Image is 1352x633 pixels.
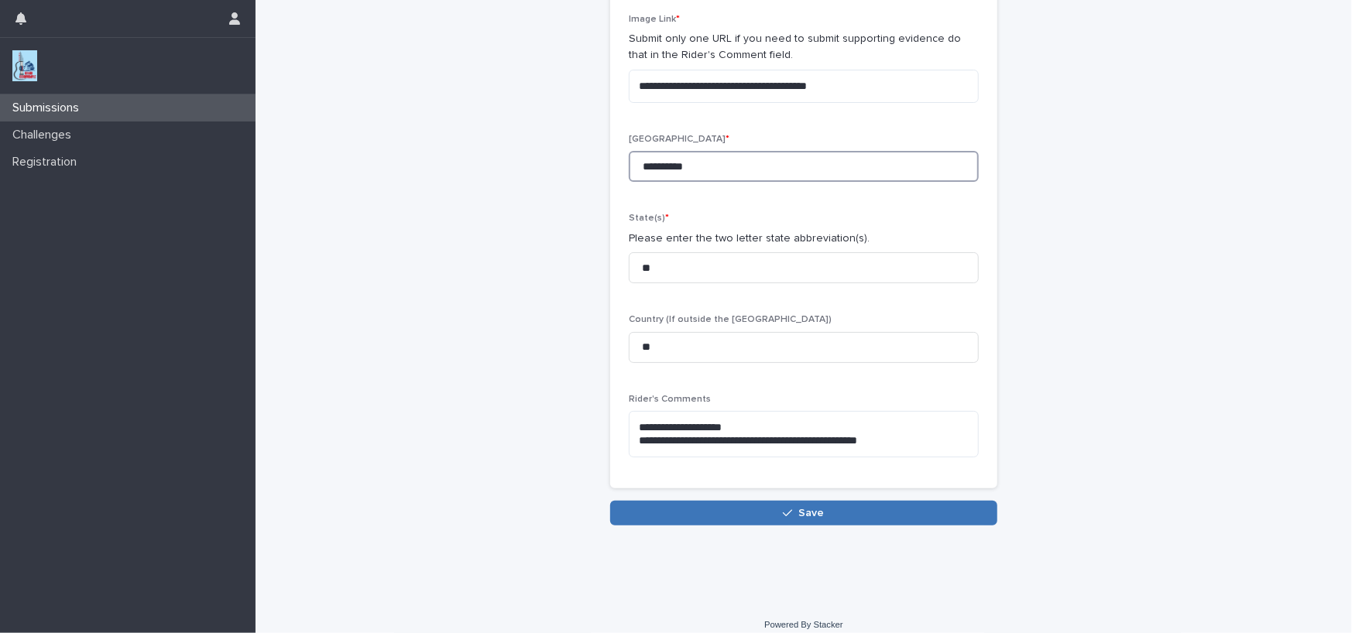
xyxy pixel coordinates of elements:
button: Save [610,501,997,525]
span: Image Link [629,15,680,24]
span: State(s) [629,214,669,223]
img: jxsLJbdS1eYBI7rVAS4p [12,50,37,81]
span: Save [799,508,825,518]
p: Submissions [6,101,91,115]
span: Country (If outside the [GEOGRAPHIC_DATA]) [629,315,832,324]
a: Powered By Stacker [764,620,842,629]
p: Registration [6,155,89,169]
p: Submit only one URL if you need to submit supporting evidence do that in the Rider's Comment field. [629,31,979,63]
span: [GEOGRAPHIC_DATA] [629,135,729,144]
p: Challenges [6,128,84,142]
span: Rider's Comments [629,395,711,404]
p: Please enter the two letter state abbreviation(s). [629,231,979,247]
